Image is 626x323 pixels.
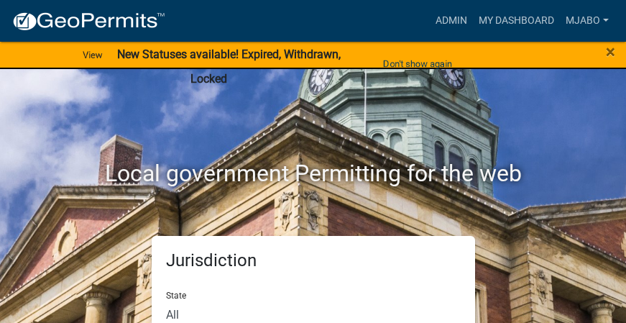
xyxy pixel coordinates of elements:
button: Close [606,43,615,60]
a: Admin [430,7,473,35]
strong: New Statuses available! Expired, Withdrawn, Locked [117,47,341,86]
button: Don't show again [377,52,458,76]
a: View [77,43,109,67]
a: mjabo [560,7,615,35]
h5: Jurisdiction [166,250,461,271]
h2: Local government Permitting for the web [65,160,561,187]
span: × [606,42,615,62]
a: My Dashboard [473,7,560,35]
